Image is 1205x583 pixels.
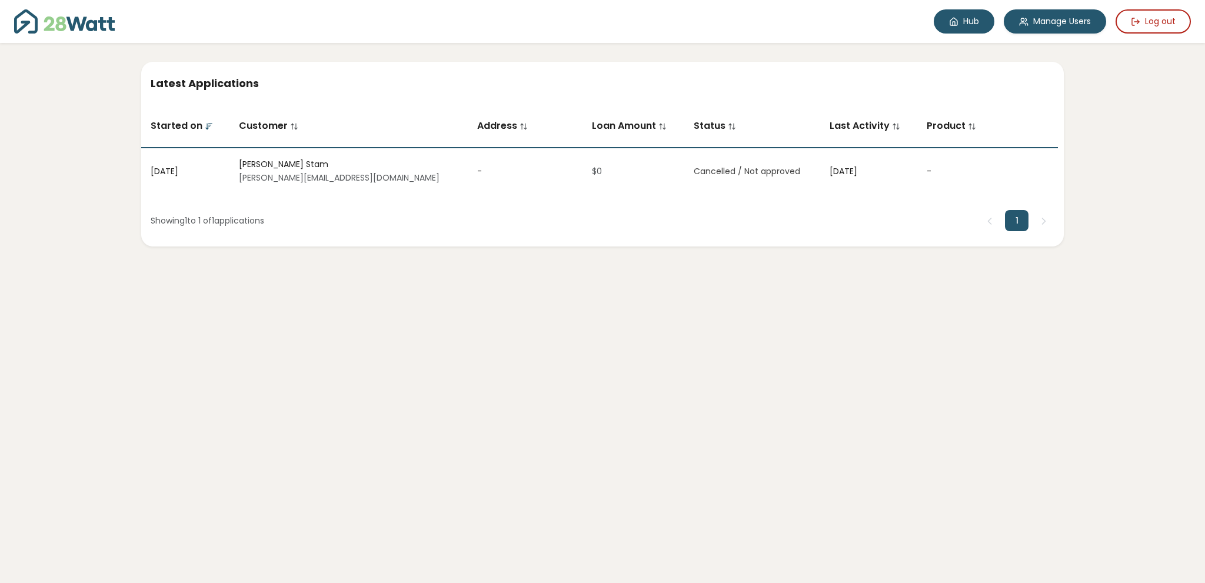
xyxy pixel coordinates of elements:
a: Hub [934,9,994,34]
span: $0 [592,165,602,177]
span: Address [477,119,528,132]
h5: Latest Applications [151,76,1054,91]
a: Manage Users [1004,9,1106,34]
span: Last Activity [830,119,900,132]
span: Customer [239,119,298,132]
button: 1 [1005,210,1028,231]
span: Cancelled / Not approved [694,165,800,177]
span: Product [927,119,976,132]
div: - [477,165,573,178]
div: - [927,165,984,178]
button: Log out [1116,9,1191,34]
span: Loan Amount [592,119,667,132]
div: [PERSON_NAME] Stam [239,158,458,171]
span: Started on [151,119,213,132]
small: [PERSON_NAME][EMAIL_ADDRESS][DOMAIN_NAME] [239,172,440,184]
span: Status [694,119,736,132]
div: [DATE] [830,165,908,178]
div: Showing 1 to 1 of 1 applications [151,215,264,227]
div: [DATE] [151,165,220,178]
img: 28Watt [14,9,115,34]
